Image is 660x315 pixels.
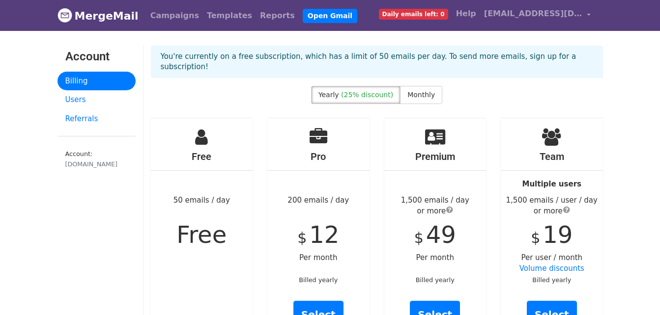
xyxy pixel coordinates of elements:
[341,91,393,99] span: (25% discount)
[501,195,603,217] div: 1,500 emails / user / day or more
[519,264,584,273] a: Volume discounts
[531,229,540,246] span: $
[522,180,581,188] strong: Multiple users
[297,229,307,246] span: $
[414,229,424,246] span: $
[452,4,480,24] a: Help
[384,195,487,217] div: 1,500 emails / day or more
[416,276,455,284] small: Billed yearly
[484,8,582,20] span: [EMAIL_ADDRESS][DOMAIN_NAME]
[57,109,136,129] a: Referrals
[65,150,128,169] small: Account:
[57,8,72,23] img: MergeMail logo
[480,4,595,27] a: [EMAIL_ADDRESS][DOMAIN_NAME]
[57,5,139,26] a: MergeMail
[532,276,571,284] small: Billed yearly
[407,91,435,99] span: Monthly
[256,6,299,26] a: Reports
[161,52,593,72] p: You're currently on a free subscription, which has a limit of 50 emails per day. To send more ema...
[384,151,487,162] h4: Premium
[303,9,357,23] a: Open Gmail
[57,72,136,91] a: Billing
[611,268,660,315] iframe: Chat Widget
[309,221,339,248] span: 12
[203,6,256,26] a: Templates
[426,221,456,248] span: 49
[57,90,136,109] a: Users
[146,6,203,26] a: Campaigns
[379,9,448,20] span: Daily emails left: 0
[318,91,339,99] span: Yearly
[299,276,338,284] small: Billed yearly
[176,221,227,248] span: Free
[65,159,128,169] div: [DOMAIN_NAME]
[501,151,603,162] h4: Team
[267,151,370,162] h4: Pro
[375,4,452,24] a: Daily emails left: 0
[151,151,253,162] h4: Free
[65,50,128,64] h3: Account
[543,221,573,248] span: 19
